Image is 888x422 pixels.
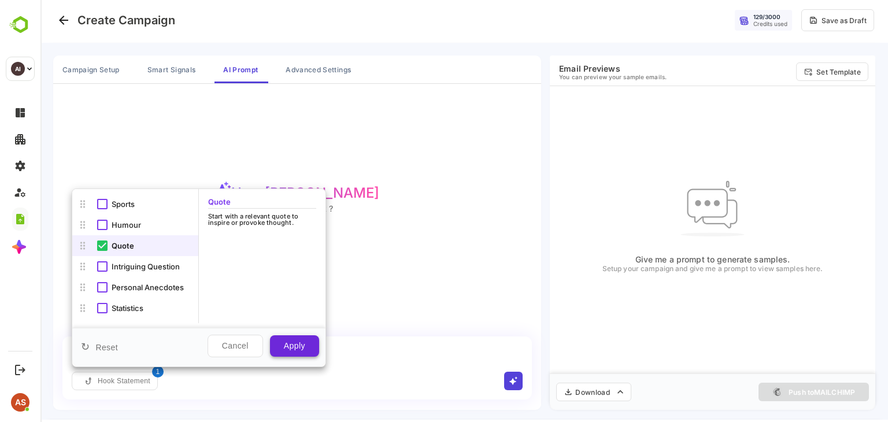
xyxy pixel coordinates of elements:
[167,337,223,360] button: Cancel
[11,393,29,412] div: AS
[40,340,49,359] span: ↻
[6,14,35,36] img: BambooboxLogoMark.f1c84d78b4c51b1a7b5f700c9845e183.svg
[71,203,158,210] p: Sports
[71,286,158,294] p: Personal Anecdotes
[71,224,158,231] p: Humour
[71,307,158,314] p: Statistics
[12,362,28,377] button: Logout
[38,337,82,362] button: ↻Reset
[71,265,158,273] p: Intriguing Question
[168,201,191,208] p: Quote
[11,62,25,76] div: AI
[230,338,279,359] button: Apply
[168,216,276,228] p: Start with a relevant quote to inspire or provoke thought.
[71,245,158,252] p: Quote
